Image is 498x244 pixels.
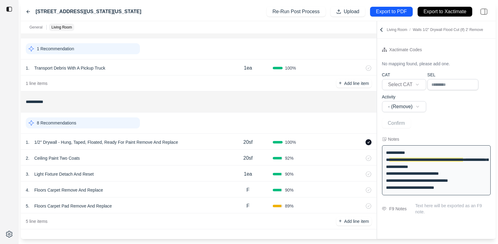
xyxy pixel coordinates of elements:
[243,139,253,146] p: 20sf
[52,25,72,30] p: Living Room
[382,94,426,100] p: Activity
[32,202,114,210] p: Floors Carpet Pad Remove And Replace
[26,171,29,177] p: 3 .
[37,46,74,52] p: 1 Recommendation
[285,203,294,209] span: 89 %
[285,139,296,145] span: 100 %
[336,217,371,226] button: +Add line item
[26,65,29,71] p: 1 .
[36,8,141,15] label: [STREET_ADDRESS][US_STATE][US_STATE]
[267,7,326,17] button: Re-Run Post Process
[339,80,342,87] p: +
[415,203,491,215] p: Text here will be exported as an F9 note.
[32,186,106,194] p: Floors Carpet Remove And Replace
[344,8,359,15] p: Upload
[272,8,320,15] p: Re-Run Post Process
[246,202,249,210] p: F
[32,64,108,72] p: Transport Debris With A Pickup Truck
[376,8,407,15] p: Export to PDF
[244,170,252,178] p: 1ea
[26,80,48,86] p: 1 line items
[389,46,422,53] div: Xactimate Codes
[336,79,371,88] button: +Add line item
[285,155,294,161] span: 92 %
[26,155,29,161] p: 2 .
[344,80,369,86] p: Add line item
[477,5,491,18] img: right-panel.svg
[6,6,12,12] img: toggle sidebar
[32,170,96,178] p: Light Fixture Detach And Reset
[26,139,29,145] p: 1 .
[29,25,43,30] p: General
[427,72,478,78] p: SEL
[370,7,413,17] button: Export to PDF
[32,154,82,162] p: Ceiling Paint Two Coats
[32,138,181,147] p: 1/2" Drywall - Hung, Taped, Floated, Ready For Paint Remove And Replace
[382,207,386,211] img: comment
[285,171,294,177] span: 90 %
[26,218,48,224] p: 5 line items
[246,186,249,194] p: F
[285,65,296,71] span: 100 %
[387,27,483,32] p: Living Room
[339,218,342,225] p: +
[382,61,450,67] p: No mapping found, please add one.
[413,28,483,32] span: Walls 1/2'' Drywall Flood Cut (lf) 2' Remove
[388,136,400,142] div: Notes
[423,8,466,15] p: Export to Xactimate
[330,7,365,17] button: Upload
[389,205,407,212] div: F9 Notes
[26,187,29,193] p: 4 .
[244,64,252,72] p: 1ea
[243,154,253,162] p: 20sf
[382,72,426,78] p: CAT
[344,218,369,224] p: Add line item
[285,187,294,193] span: 90 %
[418,7,472,17] button: Export to Xactimate
[26,203,29,209] p: 5 .
[37,120,76,126] p: 8 Recommendations
[407,28,413,32] span: /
